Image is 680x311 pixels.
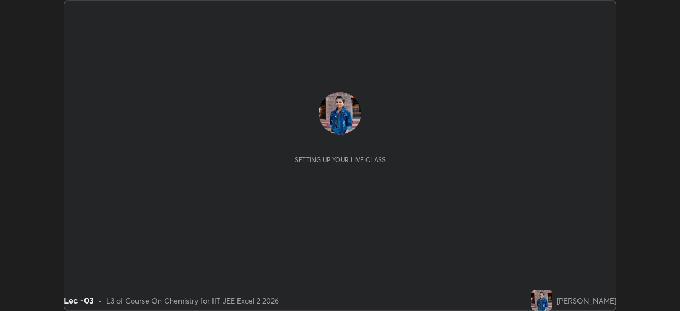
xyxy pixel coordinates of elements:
div: Setting up your live class [295,156,386,164]
div: Lec -03 [64,294,94,307]
div: L3 of Course On Chemistry for IIT JEE Excel 2 2026 [106,295,279,306]
div: • [98,295,102,306]
img: afbd5aa0a622416b8b8991d38887bb34.jpg [531,290,552,311]
div: [PERSON_NAME] [557,295,616,306]
img: afbd5aa0a622416b8b8991d38887bb34.jpg [319,92,361,135]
